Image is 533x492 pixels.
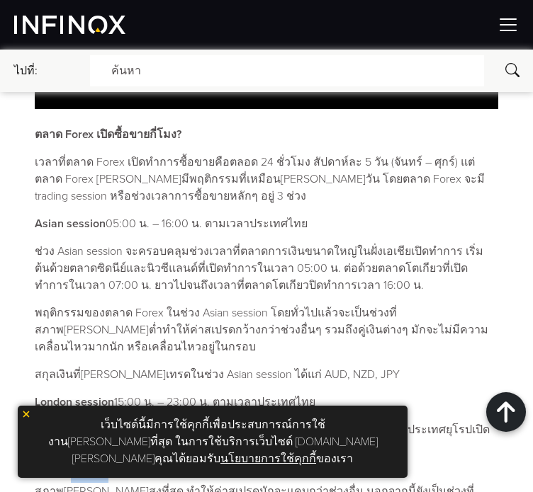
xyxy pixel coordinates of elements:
[25,413,400,471] p: เว็บไซต์นี้มีการใช้คุกกี้เพื่อประสบการณ์การใช้งาน[PERSON_NAME]ที่สุด ในการใช้บริการเว็บไซต์ [DOMA...
[35,366,498,383] p: สกุลเงินที่[PERSON_NAME]เทรดในช่วง Asian session ได้แก่ AUD, NZD, JPY
[35,304,498,355] p: พฤติกรรมของตลาด Forex ในช่วง Asian session โดยทั่วไปแล้วจะเป็นช่วงที่สภาพ[PERSON_NAME]ต่ำทำให้ค่า...
[35,215,498,232] p: 05:00 น. – 16:00 น. ตามเวลาประเทศไทย
[35,217,106,231] strong: Asian session
[35,395,114,409] strong: London session
[220,452,316,466] a: นโยบายการใช้คุกกี้
[35,127,181,142] strong: ตลาด Forex เปิดซื้อขายกี่โมง?
[90,55,484,86] div: ค้นหา
[21,409,31,419] img: yellow close icon
[35,394,498,411] p: 15:00 น. – 23:00 น. ตามเวลาประเทศไทย
[14,62,90,79] div: ไปที่:
[35,243,498,294] p: ช่วง Asian session จะครอบคลุมช่วงเวลาที่ตลาดการเงินขนาดใหญ่ในฝั่งเอเชียเปิดทำการ เริ่มต้นด้วยตลาด...
[35,154,498,205] p: เวลาที่ตลาด Forex เปิดทำการซื้อขายคือตลอด 24 ชั่วโมง สัปดาห์ละ 5 วัน (จันทร์ – ศุกร์) แต่ตลาด For...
